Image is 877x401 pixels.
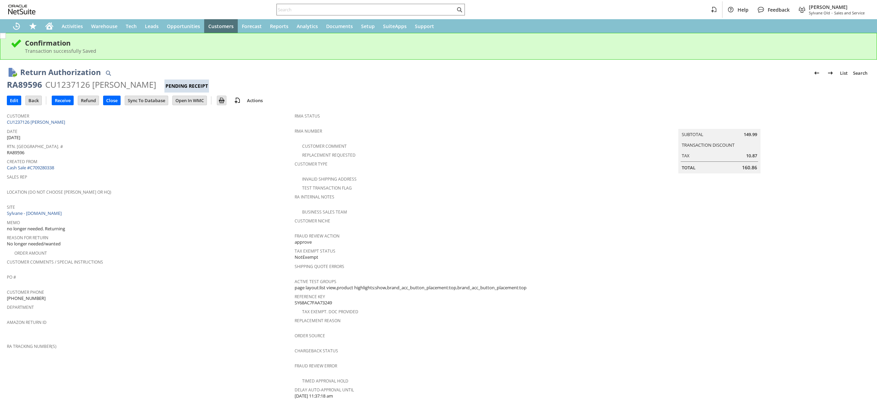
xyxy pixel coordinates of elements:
a: RMA Status [295,113,320,119]
a: Timed Approval Hold [302,378,348,384]
input: Search [277,5,455,14]
a: Reason For Return [7,235,48,241]
img: Quick Find [104,69,112,77]
a: Home [41,19,58,33]
img: Print [218,96,226,105]
svg: Recent Records [12,22,21,30]
a: Documents [322,19,357,33]
a: Replacement Requested [302,152,356,158]
a: Tax Exempt Status [295,248,335,254]
span: [DATE] [7,134,20,141]
a: Created From [7,159,37,165]
span: Documents [326,23,353,29]
a: Activities [58,19,87,33]
a: Rtn. [GEOGRAPHIC_DATA]. # [7,144,63,149]
span: Activities [62,23,83,29]
a: Tax Exempt. Doc Provided [302,309,358,315]
svg: Shortcuts [29,22,37,30]
span: Analytics [297,23,318,29]
a: RA Internal Notes [295,194,334,200]
span: Warehouse [91,23,118,29]
span: [PHONE_NUMBER] [7,295,46,302]
a: Sylvane - [DOMAIN_NAME] [7,210,63,216]
div: Transaction successfully Saved [25,48,866,54]
a: Warehouse [87,19,122,33]
a: Customer Comments / Special Instructions [7,259,103,265]
a: Invalid Shipping Address [302,176,357,182]
a: CU1237126 [PERSON_NAME] [7,119,67,125]
span: Sylvane Old [809,10,830,15]
input: Edit [7,96,21,105]
span: Reports [270,23,288,29]
input: Open In WMC [173,96,207,105]
a: Customer [7,113,29,119]
a: Recent Records [8,19,25,33]
a: Department [7,304,34,310]
a: Order Amount [14,250,47,256]
a: Setup [357,19,379,33]
input: Receive [52,96,73,105]
a: Reference Key [295,294,325,300]
a: Support [411,19,438,33]
svg: Search [455,5,464,14]
span: 149.99 [744,131,757,138]
a: Sales Rep [7,174,27,180]
a: List [837,68,850,78]
a: Fraud Review Action [295,233,339,239]
input: Refund [78,96,99,105]
a: Fraud Review Error [295,363,337,369]
a: Memo [7,220,20,226]
span: NotExempt [295,254,318,260]
span: page layout:list view,product highlights:show,brand_acc_button_placement:top,brand_acc_button_pla... [295,284,527,291]
a: Leads [141,19,163,33]
span: Sales and Service [834,10,865,15]
span: Support [415,23,434,29]
span: Feedback [768,7,790,13]
span: 10.87 [746,153,757,159]
a: Analytics [293,19,322,33]
a: Site [7,204,15,210]
div: Pending Receipt [164,80,209,93]
span: SuiteApps [383,23,407,29]
a: SuiteApps [379,19,411,33]
span: Tech [126,23,137,29]
a: PO # [7,274,16,280]
span: Leads [145,23,159,29]
div: Confirmation [25,38,866,48]
span: Opportunities [167,23,200,29]
a: Search [850,68,870,78]
a: Active Test Groups [295,279,336,284]
a: Amazon Return ID [7,319,47,325]
a: Customer Type [295,161,328,167]
input: Close [103,96,120,105]
a: Customer Phone [7,289,44,295]
a: Date [7,129,17,134]
input: Sync To Database [125,96,168,105]
span: Help [738,7,749,13]
a: Reports [266,19,293,33]
span: 160.86 [742,164,757,171]
span: Setup [361,23,375,29]
a: Total [682,165,695,171]
a: Forecast [238,19,266,33]
span: approve [295,239,312,245]
h1: Return Authorization [20,66,101,78]
span: SY68AC7FAA73249 [295,300,332,306]
span: No longer needed/wanted [7,241,61,247]
a: Actions [244,97,265,104]
a: Order Source [295,333,325,339]
a: RA Tracking Number(s) [7,343,57,349]
a: Test Transaction Flag [302,185,352,191]
caption: Summary [678,118,761,129]
span: Forecast [242,23,262,29]
a: Transaction Discount [682,142,734,148]
img: Previous [813,69,821,77]
a: Replacement reason [295,318,341,324]
a: Customers [204,19,238,33]
a: Cash Sale #C709280338 [7,165,54,171]
input: Back [26,96,41,105]
a: RMA Number [295,128,322,134]
a: Business Sales Team [302,209,347,215]
span: Customers [208,23,234,29]
span: - [831,10,833,15]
